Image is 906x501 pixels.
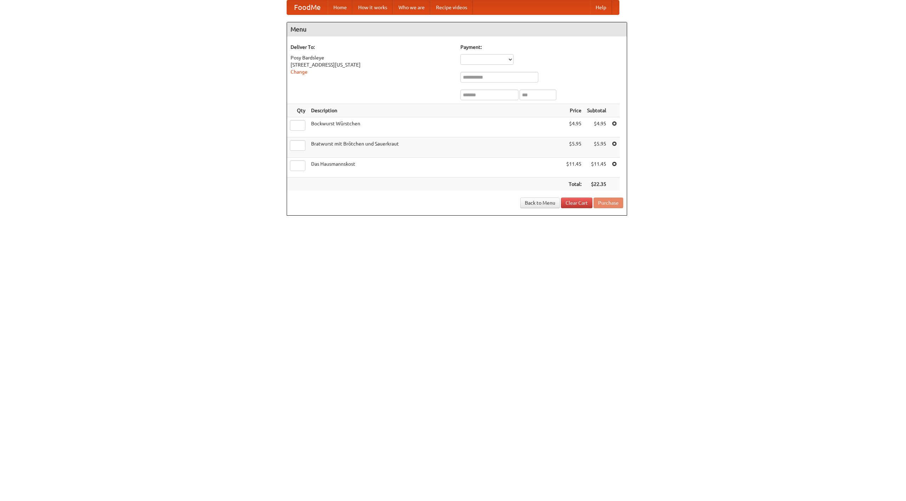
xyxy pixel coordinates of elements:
[291,69,308,75] a: Change
[563,178,584,191] th: Total:
[291,61,453,68] div: [STREET_ADDRESS][US_STATE]
[430,0,473,15] a: Recipe videos
[563,104,584,117] th: Price
[393,0,430,15] a: Who we are
[563,158,584,178] td: $11.45
[594,198,623,208] button: Purchase
[563,137,584,158] td: $5.95
[308,158,563,178] td: Das Hausmannskost
[287,22,627,36] h4: Menu
[520,198,560,208] a: Back to Menu
[584,137,609,158] td: $5.95
[584,158,609,178] td: $11.45
[308,137,563,158] td: Bratwurst mit Brötchen und Sauerkraut
[561,198,592,208] a: Clear Cart
[328,0,352,15] a: Home
[308,104,563,117] th: Description
[584,117,609,137] td: $4.95
[352,0,393,15] a: How it works
[287,0,328,15] a: FoodMe
[308,117,563,137] td: Bockwurst Würstchen
[460,44,623,51] h5: Payment:
[584,104,609,117] th: Subtotal
[287,104,308,117] th: Qty
[584,178,609,191] th: $22.35
[291,44,453,51] h5: Deliver To:
[563,117,584,137] td: $4.95
[291,54,453,61] div: Posy Bardsleye
[590,0,612,15] a: Help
